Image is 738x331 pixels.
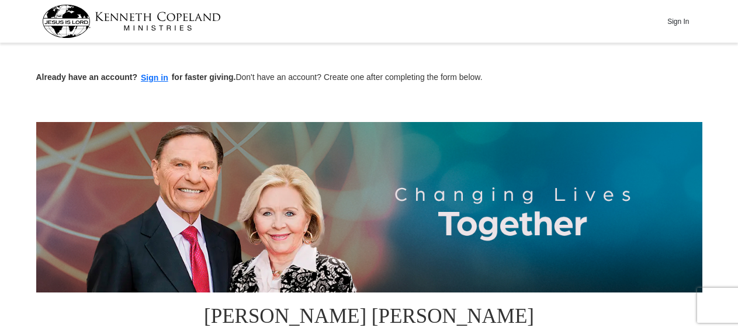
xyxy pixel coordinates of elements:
p: Don't have an account? Create one after completing the form below. [36,71,702,85]
button: Sign In [661,12,696,30]
strong: Already have an account? for faster giving. [36,72,236,82]
img: kcm-header-logo.svg [42,5,221,38]
button: Sign in [137,71,172,85]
